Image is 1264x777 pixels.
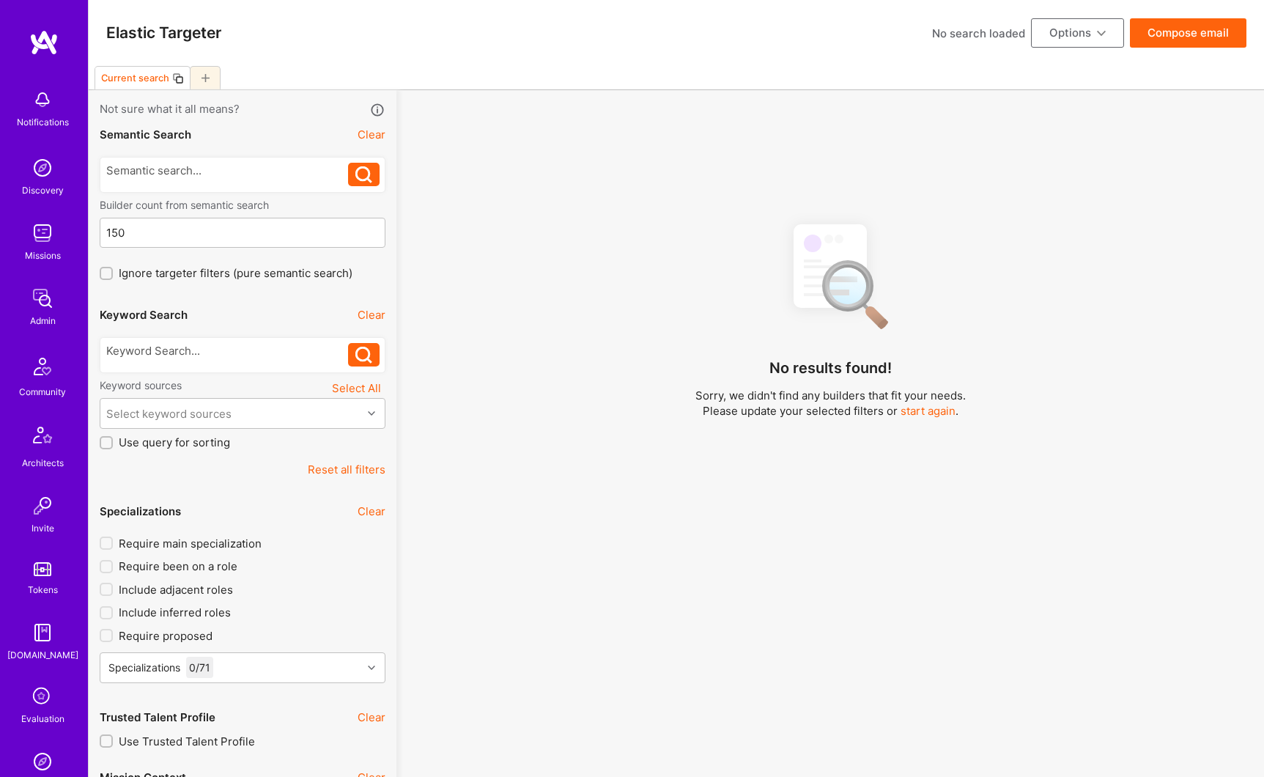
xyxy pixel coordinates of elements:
img: guide book [28,618,57,647]
i: icon Info [369,102,386,119]
img: logo [29,29,59,56]
div: Discovery [22,183,64,198]
i: icon Plus [202,74,210,82]
i: icon Search [355,347,372,364]
p: Please update your selected filters or . [695,403,966,419]
i: icon Copy [172,73,184,84]
span: Not sure what it all means? [100,101,240,118]
div: Tokens [28,582,58,597]
h3: Elastic Targeter [106,23,221,42]
button: Clear [358,504,385,519]
div: Notifications [17,114,69,130]
img: teamwork [28,218,57,248]
i: icon Search [355,166,372,183]
span: Include adjacent roles [119,582,233,597]
button: Clear [358,710,385,725]
img: No Results [768,211,892,339]
div: Architects [22,455,64,471]
span: Require proposed [119,628,212,644]
img: Architects [25,420,60,455]
div: No search loaded [932,26,1025,41]
h4: No results found! [769,359,892,377]
span: Include inferred roles [119,605,231,620]
img: tokens [34,562,51,576]
button: Reset all filters [308,462,385,477]
img: admin teamwork [28,284,57,313]
div: 0 / 71 [186,657,213,678]
button: start again [901,403,956,419]
img: Admin Search [28,747,57,776]
img: Community [25,349,60,384]
i: icon ArrowDownBlack [1097,29,1106,38]
i: icon Chevron [368,410,375,417]
p: Sorry, we didn't find any builders that fit your needs. [695,388,966,403]
button: Compose email [1130,18,1246,48]
i: icon Chevron [368,664,375,671]
div: Missions [25,248,61,263]
span: Require been on a role [119,559,237,574]
button: Clear [358,307,385,323]
i: icon SelectionTeam [29,683,56,711]
div: Select keyword sources [106,406,232,421]
div: Invite [32,520,54,536]
div: Specializations [100,504,181,519]
button: Options [1031,18,1124,48]
img: Invite [28,491,57,520]
label: Keyword sources [100,378,182,392]
button: Select All [328,378,385,398]
div: Evaluation [21,711,64,726]
span: Use Trusted Talent Profile [119,734,255,749]
div: [DOMAIN_NAME] [7,647,78,663]
span: Require main specialization [119,536,262,551]
button: Clear [358,127,385,142]
div: Admin [30,313,56,328]
span: Ignore targeter filters (pure semantic search) [119,265,352,281]
span: Use query for sorting [119,435,230,450]
div: Community [19,384,66,399]
div: Keyword Search [100,307,188,323]
img: discovery [28,153,57,183]
label: Builder count from semantic search [100,198,385,212]
div: Semantic Search [100,127,191,142]
div: Current search [101,73,169,84]
div: Trusted Talent Profile [100,710,215,725]
div: Specializations [108,660,180,675]
img: bell [28,85,57,114]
